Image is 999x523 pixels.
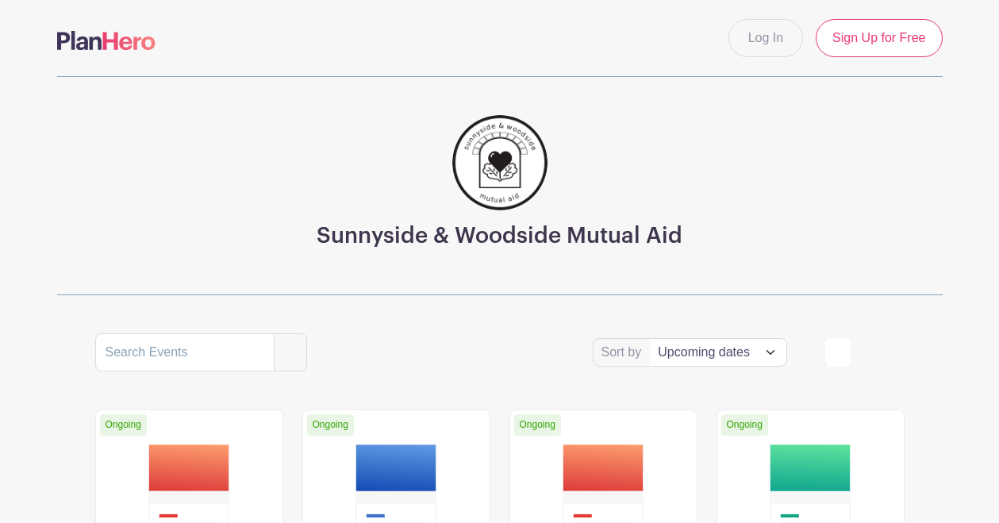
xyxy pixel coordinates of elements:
[95,333,275,371] input: Search Events
[601,343,647,362] label: Sort by
[728,19,803,57] a: Log In
[317,223,682,250] h3: Sunnyside & Woodside Mutual Aid
[825,338,905,367] div: order and view
[816,19,942,57] a: Sign Up for Free
[57,31,156,50] img: logo-507f7623f17ff9eddc593b1ce0a138ce2505c220e1c5a4e2b4648c50719b7d32.svg
[452,115,548,210] img: 256.png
